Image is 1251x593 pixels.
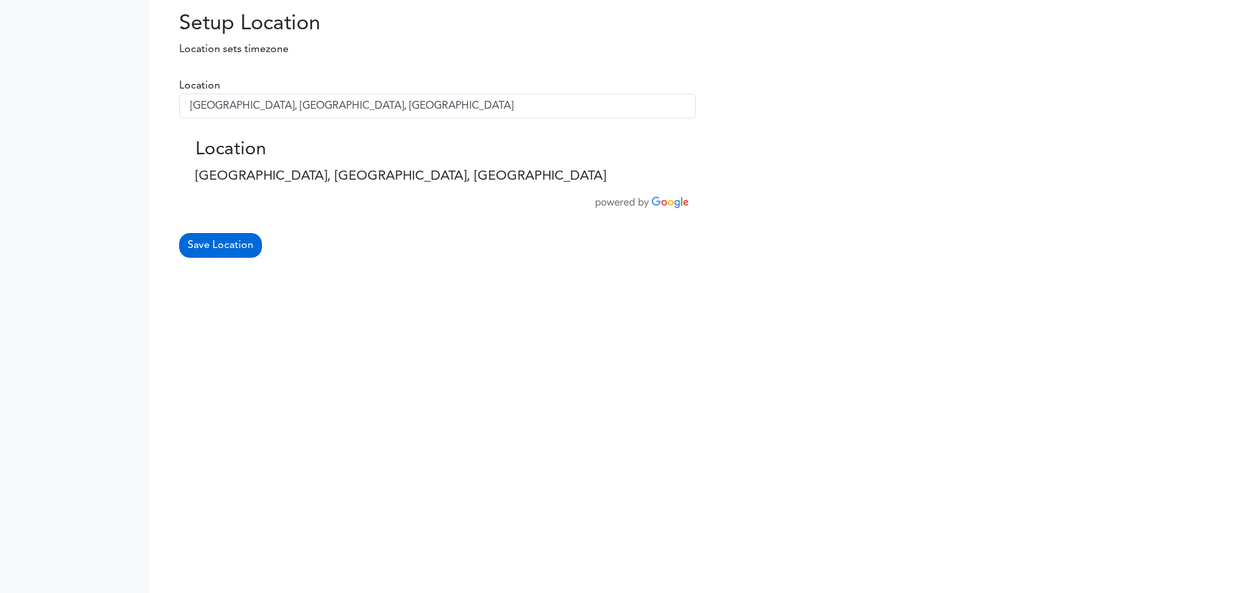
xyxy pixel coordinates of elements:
button: Save Location [179,233,262,258]
img: powered_by_google.png [596,197,689,208]
label: Location [179,78,220,94]
input: Enter a city name [179,94,696,118]
h2: Setup Location [160,12,507,36]
p: [GEOGRAPHIC_DATA], [GEOGRAPHIC_DATA], [GEOGRAPHIC_DATA] [195,167,680,186]
p: Location sets timezone [160,42,507,57]
h3: Location [195,139,680,161]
